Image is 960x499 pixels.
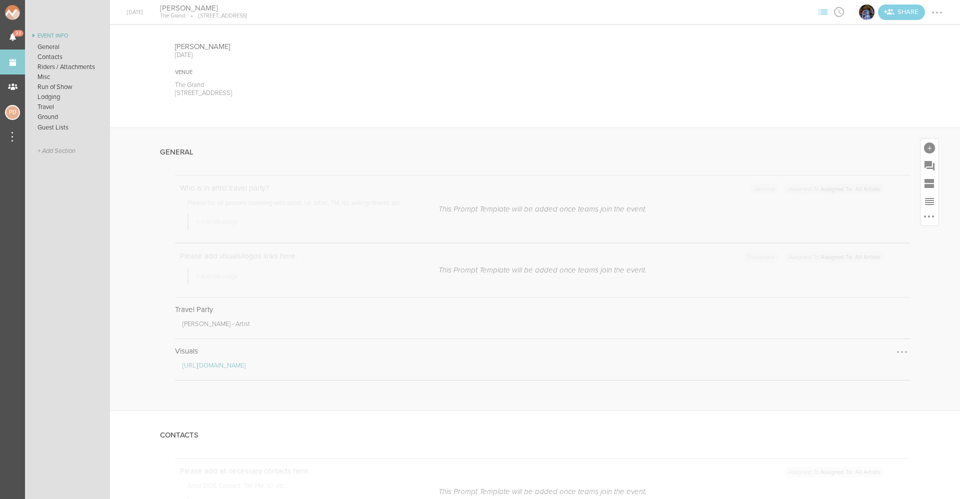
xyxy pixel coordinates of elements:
div: Add Section [920,174,938,192]
p: [STREET_ADDRESS] [175,89,520,97]
a: Ground [25,112,110,122]
p: The Grand [160,12,185,19]
h4: [PERSON_NAME] [160,3,247,13]
a: General [25,42,110,52]
div: Add Prompt [920,156,938,174]
div: More Options [920,210,938,225]
img: NOMAD [5,5,61,20]
h4: General [160,148,193,156]
div: The Grand [858,3,875,21]
a: Riders / Attachments [25,62,110,72]
h4: Contacts [160,431,198,439]
span: View Sections [815,8,831,14]
a: Guest Lists [25,122,110,132]
p: The Grand [175,81,520,89]
p: Travel Party [175,305,910,314]
span: View Itinerary [831,8,847,14]
a: [URL][DOMAIN_NAME] [182,361,245,369]
a: Lodging [25,92,110,102]
a: Event Info [25,30,110,42]
div: Reorder Items in this Section [920,192,938,210]
p: [STREET_ADDRESS] [185,12,247,19]
a: Misc [25,72,110,82]
a: Contacts [25,52,110,62]
p: [PERSON_NAME] - Artist [182,320,910,331]
a: Run of Show [25,82,110,92]
a: Invite teams to the Event [878,4,925,20]
div: Venue [175,69,520,76]
p: [PERSON_NAME] [175,42,520,51]
div: Pat Doyle [5,105,20,120]
p: Visuals [175,346,910,355]
img: The Grand [859,4,874,20]
a: Travel [25,102,110,112]
span: 23 [13,30,23,36]
span: + Add Section [37,147,75,155]
div: Share [878,4,925,20]
p: [DATE] [175,51,520,59]
div: Add Item [920,138,938,156]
